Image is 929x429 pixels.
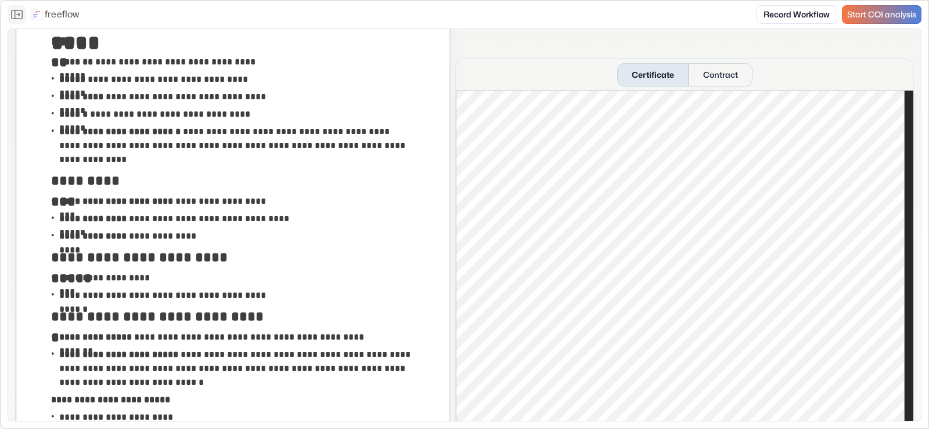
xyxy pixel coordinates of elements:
[8,5,26,24] button: Close the sidebar
[689,63,752,86] button: Contract
[756,5,837,24] a: Record Workflow
[847,10,916,20] span: Start COI analysis
[31,8,80,21] a: freeflow
[45,8,80,21] p: freeflow
[842,5,921,24] a: Start COI analysis
[617,63,689,86] button: Certificate
[456,91,913,423] iframe: Certificate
